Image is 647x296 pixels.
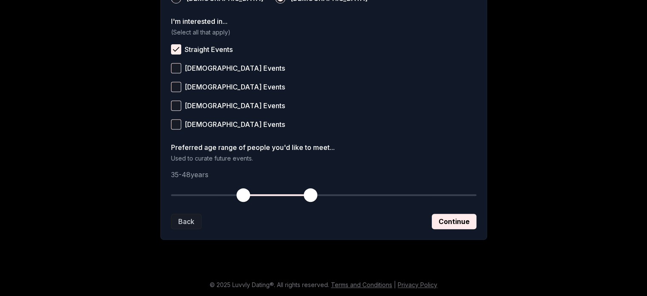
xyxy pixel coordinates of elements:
[171,154,476,163] p: Used to curate future events.
[171,82,181,92] button: [DEMOGRAPHIC_DATA] Events
[171,28,476,37] p: (Select all that apply)
[185,121,285,128] span: [DEMOGRAPHIC_DATA] Events
[394,281,396,288] span: |
[185,102,285,109] span: [DEMOGRAPHIC_DATA] Events
[185,46,233,53] span: Straight Events
[171,170,476,180] p: 35 - 48 years
[171,101,181,111] button: [DEMOGRAPHIC_DATA] Events
[171,18,476,25] label: I'm interested in...
[432,214,476,229] button: Continue
[398,281,437,288] a: Privacy Policy
[185,65,285,72] span: [DEMOGRAPHIC_DATA] Events
[185,83,285,90] span: [DEMOGRAPHIC_DATA] Events
[171,63,181,73] button: [DEMOGRAPHIC_DATA] Events
[171,119,181,129] button: [DEMOGRAPHIC_DATA] Events
[331,281,392,288] a: Terms and Conditions
[171,44,181,55] button: Straight Events
[171,214,202,229] button: Back
[171,144,476,151] label: Preferred age range of people you'd like to meet...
